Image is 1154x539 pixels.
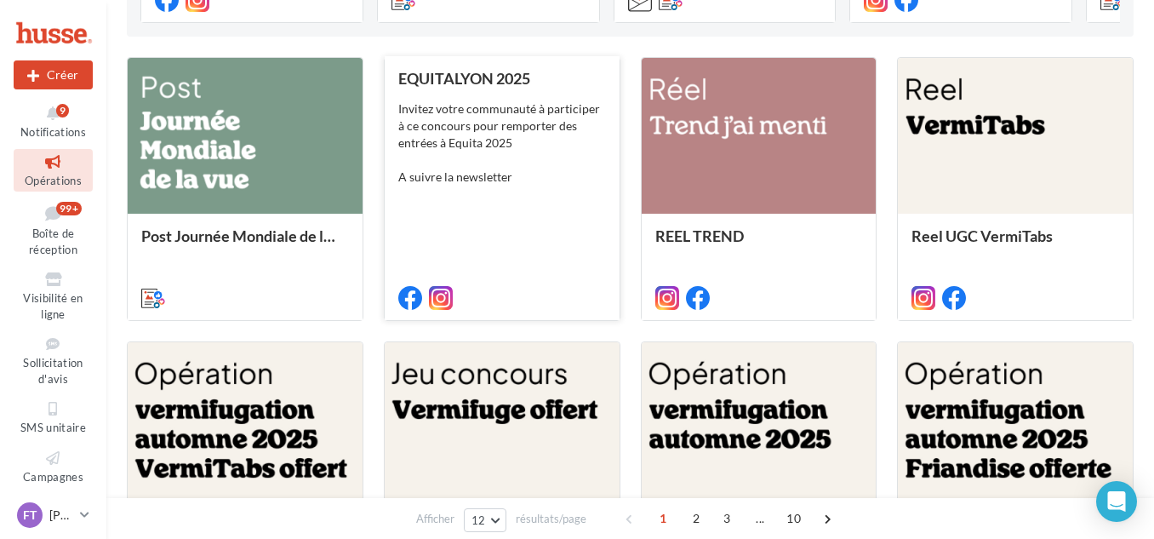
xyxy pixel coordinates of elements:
[655,227,863,261] div: REEL TREND
[683,505,710,532] span: 2
[14,396,93,438] a: SMS unitaire
[23,507,37,524] span: FT
[14,100,93,142] button: Notifications 9
[471,513,486,527] span: 12
[14,198,93,261] a: Boîte de réception99+
[14,60,93,89] button: Créer
[1096,481,1137,522] div: Open Intercom Messenger
[14,499,93,531] a: FT [PERSON_NAME]
[14,445,93,487] a: Campagnes
[746,505,774,532] span: ...
[398,70,606,87] div: EQUITALYON 2025
[649,505,677,532] span: 1
[14,267,93,324] a: Visibilité en ligne
[29,226,77,256] span: Boîte de réception
[23,291,83,321] span: Visibilité en ligne
[516,511,586,527] span: résultats/page
[464,508,507,532] button: 12
[49,507,73,524] p: [PERSON_NAME]
[416,511,454,527] span: Afficher
[20,421,86,434] span: SMS unitaire
[14,149,93,191] a: Opérations
[25,174,82,187] span: Opérations
[23,470,83,484] span: Campagnes
[14,331,93,389] a: Sollicitation d'avis
[23,356,83,386] span: Sollicitation d'avis
[56,104,69,118] div: 9
[141,227,349,261] div: Post Journée Mondiale de la Vue
[20,125,86,139] span: Notifications
[713,505,740,532] span: 3
[398,100,606,186] div: Invitez votre communauté à participer à ce concours pour remporter des entrées à Equita 2025 A su...
[14,60,93,89] div: Nouvelle campagne
[911,227,1119,261] div: Reel UGC VermiTabs
[56,202,82,215] div: 99+
[780,505,808,532] span: 10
